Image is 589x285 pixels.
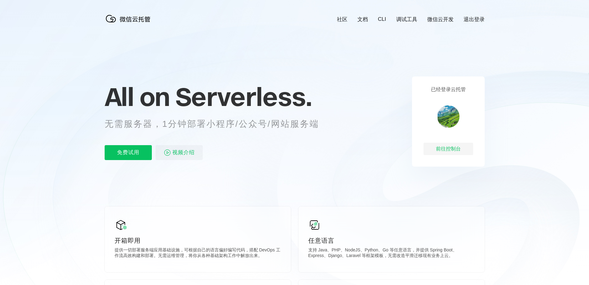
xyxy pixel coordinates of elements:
span: Serverless. [175,81,312,112]
a: CLI [378,16,386,22]
p: 开箱即用 [115,236,281,245]
p: 提供一切部署服务端应用基础设施，可根据自己的语言偏好编写代码，搭配 DevOps 工作流高效构建和部署。无需运维管理，将你从各种基础架构工作中解放出来。 [115,247,281,260]
p: 无需服务器，1分钟部署小程序/公众号/网站服务端 [105,118,331,130]
span: 视频介绍 [172,145,195,160]
p: 已经登录云托管 [431,86,466,93]
img: video_play.svg [164,149,171,156]
a: 微信云托管 [105,21,154,26]
a: 微信云开发 [427,16,454,23]
a: 退出登录 [464,16,485,23]
p: 任意语言 [308,236,475,245]
p: 支持 Java、PHP、NodeJS、Python、Go 等任意语言，并提供 Spring Boot、Express、Django、Laravel 等框架模板，无需改造平滑迁移现有业务上云。 [308,247,475,260]
img: 微信云托管 [105,12,154,25]
div: 前往控制台 [424,143,473,155]
p: 免费试用 [105,145,152,160]
a: 社区 [337,16,347,23]
a: 调试工具 [396,16,417,23]
span: All on [105,81,170,112]
a: 文档 [357,16,368,23]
